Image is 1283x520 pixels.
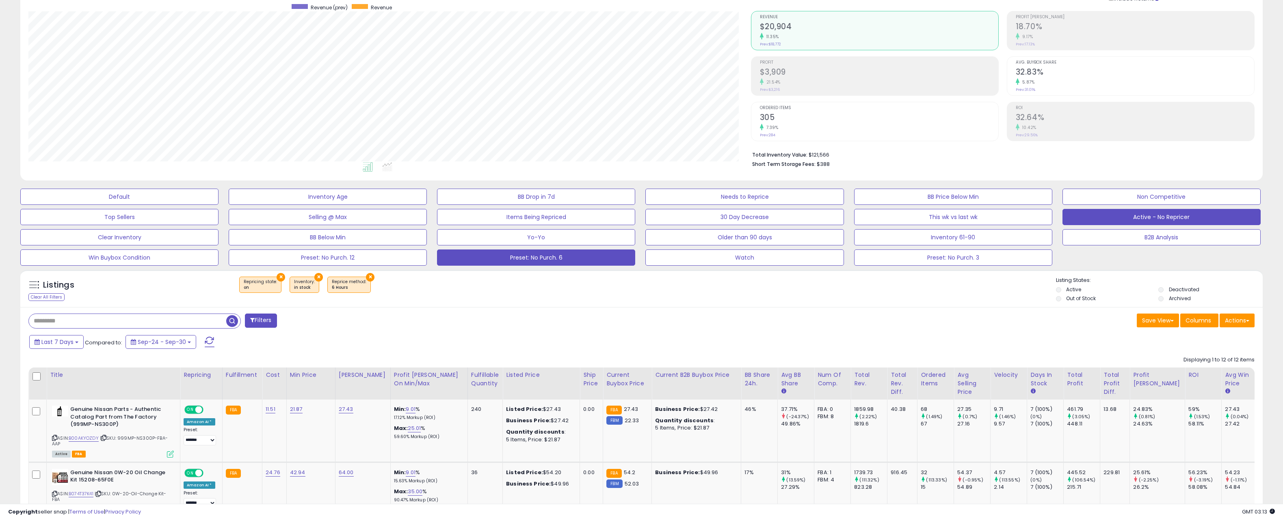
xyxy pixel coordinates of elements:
[394,488,408,495] b: Max:
[1030,371,1060,388] div: Days In Stock
[244,279,277,291] span: Repricing state :
[1030,406,1063,413] div: 7 (100%)
[266,468,280,477] a: 24.76
[1062,229,1261,245] button: B2B Analysis
[891,469,911,476] div: 916.45
[52,406,68,417] img: 21bO3x4zdPL._SL40_.jpg
[506,468,543,476] b: Listed Price:
[1188,469,1221,476] div: 56.23%
[1030,388,1035,395] small: Days In Stock.
[606,371,648,388] div: Current Buybox Price
[184,371,219,379] div: Repricing
[655,469,735,476] div: $49.96
[957,406,990,413] div: 27.35
[311,4,348,11] span: Revenue (prev)
[764,79,781,85] small: 21.54%
[394,468,406,476] b: Min:
[1062,209,1261,225] button: Active - No Repricer
[854,406,887,413] div: 1859.98
[1016,42,1035,47] small: Prev: 17.13%
[506,469,573,476] div: $54.20
[314,273,323,281] button: ×
[506,428,565,436] b: Quantity discounts
[645,189,844,205] button: Needs to Reprice
[85,339,122,346] span: Compared to:
[1133,406,1185,413] div: 24.83%
[744,406,771,413] div: 46%
[290,468,305,477] a: 42.94
[926,413,942,420] small: (1.49%)
[891,371,914,396] div: Total Rev. Diff.
[366,273,374,281] button: ×
[752,151,807,158] b: Total Inventory Value:
[52,469,68,485] img: 41e-YQsrfkL._SL40_.jpg
[921,483,954,491] div: 15
[1016,60,1254,65] span: Avg. Buybox Share
[394,425,461,440] div: %
[752,161,816,168] b: Short Term Storage Fees:
[226,371,259,379] div: Fulfillment
[52,490,167,503] span: | SKU: 0W-20-Oil-Change Kit-FBA
[606,479,622,488] small: FBM
[1019,79,1035,85] small: 5.87%
[290,405,303,413] a: 21.87
[471,469,496,476] div: 36
[994,371,1023,379] div: Velocity
[1067,483,1100,491] div: 215.71
[394,424,408,432] b: Max:
[506,480,551,488] b: Business Price:
[854,420,887,428] div: 1819.6
[229,249,427,266] button: Preset: No Purch. 12
[20,209,219,225] button: Top Sellers
[859,413,877,420] small: (2.22%)
[69,508,104,516] a: Terms of Use
[957,469,990,476] div: 54.37
[583,406,597,413] div: 0.00
[406,468,415,477] a: 9.01
[818,469,844,476] div: FBA: 1
[1180,314,1218,327] button: Columns
[125,335,196,349] button: Sep-24 - Sep-30
[390,367,467,400] th: The percentage added to the cost of goods (COGS) that forms the calculator for Min & Max prices.
[1019,34,1033,40] small: 9.17%
[1103,406,1123,413] div: 13.68
[1067,371,1097,388] div: Total Profit
[229,229,427,245] button: BB Below Min
[818,371,847,388] div: Num of Comp.
[70,469,169,486] b: Genuine Nissan 0W-20 Oil Change Kit 15208-65F0E
[645,209,844,225] button: 30 Day Decrease
[1137,314,1179,327] button: Save View
[1016,87,1035,92] small: Prev: 31.01%
[781,420,814,428] div: 49.86%
[1030,483,1063,491] div: 7 (100%)
[394,488,461,503] div: %
[655,417,714,424] b: Quantity discounts
[69,435,99,442] a: B00AKYOZDY
[1133,483,1185,491] div: 26.2%
[1066,286,1081,293] label: Active
[1072,413,1090,420] small: (3.05%)
[185,469,195,476] span: ON
[859,477,879,483] small: (111.32%)
[1220,314,1255,327] button: Actions
[606,406,621,415] small: FBA
[394,415,461,421] p: 17.12% Markup (ROI)
[332,279,366,291] span: Reprice method :
[606,416,622,425] small: FBM
[1103,469,1123,476] div: 229.81
[52,451,71,458] span: All listings currently available for purchase on Amazon
[1067,406,1100,413] div: 461.79
[471,371,499,388] div: Fulfillable Quantity
[921,371,950,388] div: Ordered Items
[408,488,422,496] a: 35.00
[760,60,998,65] span: Profit
[1062,189,1261,205] button: Non Competitive
[655,424,735,432] div: 5 Items, Price: $21.87
[332,285,366,290] div: 6 Hours
[506,428,573,436] div: :
[655,405,700,413] b: Business Price:
[394,434,461,440] p: 59.60% Markup (ROI)
[184,418,215,425] div: Amazon AI *
[781,388,786,395] small: Avg BB Share.
[760,22,998,33] h2: $20,904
